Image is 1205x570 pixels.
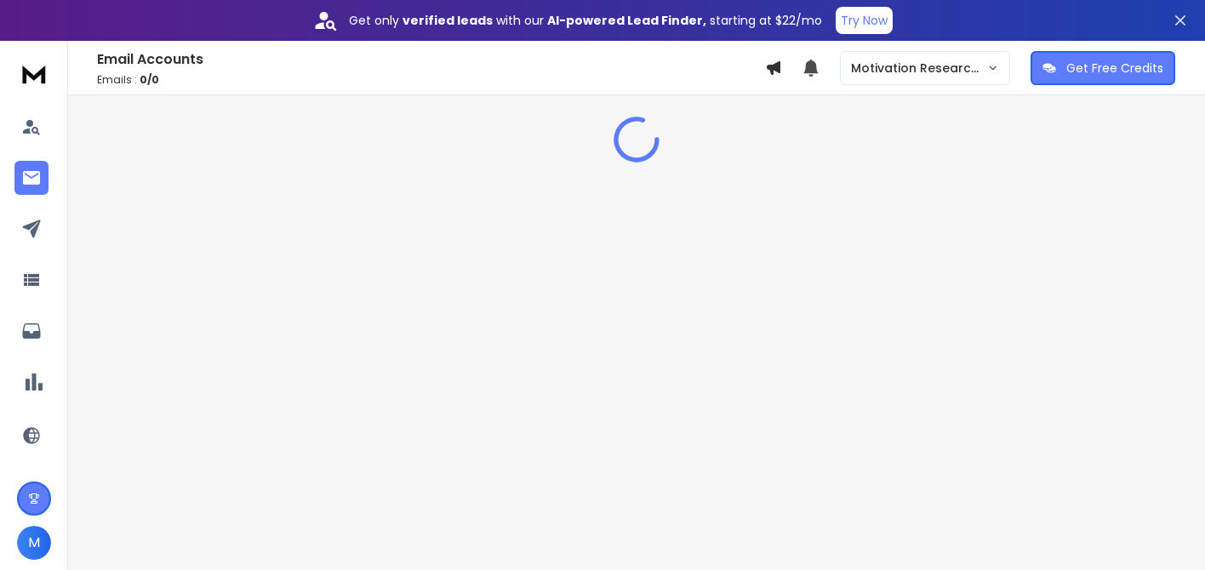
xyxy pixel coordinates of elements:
[97,73,765,87] p: Emails :
[97,49,765,70] h1: Email Accounts
[17,526,51,560] button: M
[349,12,822,29] p: Get only with our starting at $22/mo
[17,58,51,89] img: logo
[851,60,987,77] p: Motivation Research Outreach
[403,12,493,29] strong: verified leads
[547,12,706,29] strong: AI-powered Lead Finder,
[1031,51,1175,85] button: Get Free Credits
[841,12,888,29] p: Try Now
[836,7,893,34] button: Try Now
[140,72,159,87] span: 0 / 0
[1066,60,1163,77] p: Get Free Credits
